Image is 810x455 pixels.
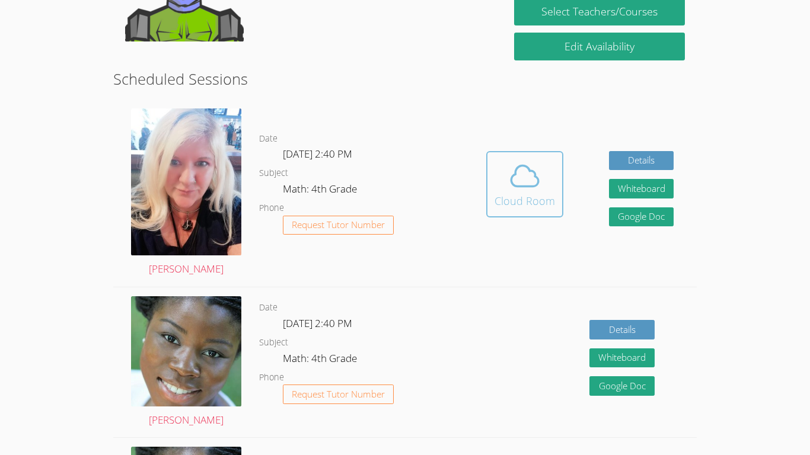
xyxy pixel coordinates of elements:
[131,296,241,429] a: [PERSON_NAME]
[283,316,352,330] span: [DATE] 2:40 PM
[514,33,685,60] a: Edit Availability
[283,350,359,370] dd: Math: 4th Grade
[131,296,241,406] img: 1000004422.jpg
[609,151,674,171] a: Details
[609,179,674,198] button: Whiteboard
[283,181,359,201] dd: Math: 4th Grade
[292,220,385,229] span: Request Tutor Number
[589,320,655,339] a: Details
[131,108,241,255] img: Angela.jpg
[259,335,288,350] dt: Subject
[283,216,394,235] button: Request Tutor Number
[131,108,241,278] a: [PERSON_NAME]
[486,151,563,217] button: Cloud Room
[589,348,655,368] button: Whiteboard
[283,384,394,404] button: Request Tutor Number
[259,166,288,181] dt: Subject
[495,193,555,209] div: Cloud Room
[259,370,284,385] dt: Phone
[589,376,655,396] a: Google Doc
[259,132,278,146] dt: Date
[113,68,697,90] h2: Scheduled Sessions
[259,201,284,216] dt: Phone
[609,207,674,227] a: Google Doc
[283,147,352,161] span: [DATE] 2:40 PM
[292,390,385,399] span: Request Tutor Number
[259,300,278,315] dt: Date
